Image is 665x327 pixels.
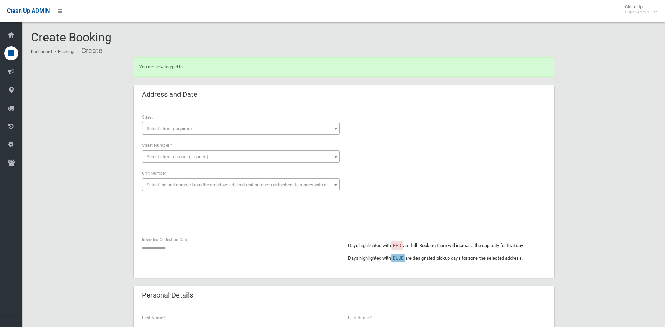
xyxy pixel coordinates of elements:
[31,49,52,54] a: Dashboard
[76,44,102,57] li: Create
[7,8,50,14] span: Clean Up ADMIN
[348,241,546,250] p: Days highlighted with are full. Booking them will increase the capacity for that day.
[622,4,656,15] span: Clean Up
[147,154,208,159] span: Select street number (required)
[147,182,342,187] span: Select the unit number from the dropdown, delimit unit numbers or hyphenate ranges with a comma
[147,126,192,131] span: Select street (required)
[348,254,546,262] p: Days highlighted with are designated pickup days for zone the selected address.
[31,30,111,44] span: Create Booking
[134,57,554,77] div: You are now logged in.
[58,49,75,54] a: Bookings
[393,243,401,248] span: RED
[134,88,206,101] header: Address and Date
[134,288,202,302] header: Personal Details
[625,9,649,15] small: Super Admin
[393,255,403,261] span: BLUE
